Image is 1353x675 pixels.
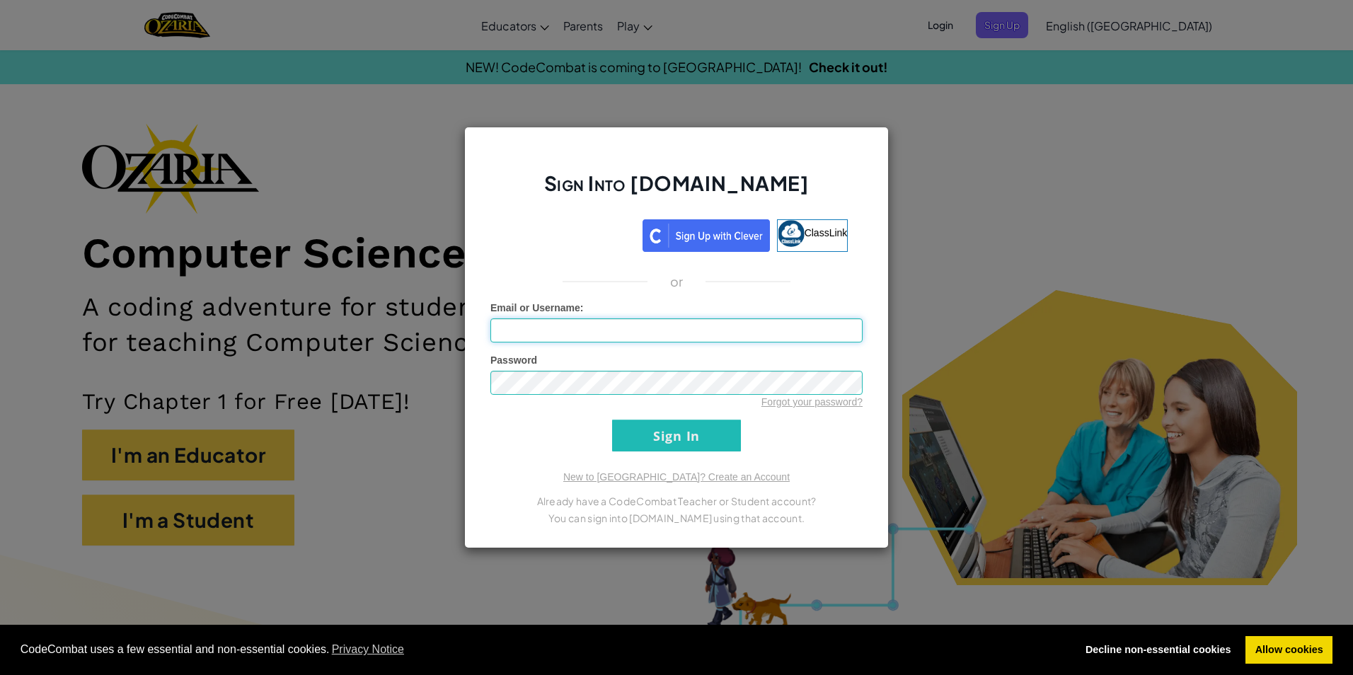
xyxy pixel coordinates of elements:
[498,218,643,249] iframe: Sign in with Google Button
[563,471,790,483] a: New to [GEOGRAPHIC_DATA]? Create an Account
[1245,636,1332,664] a: allow cookies
[490,302,580,313] span: Email or Username
[490,301,584,315] label: :
[21,639,1065,660] span: CodeCombat uses a few essential and non-essential cookies.
[490,509,863,526] p: You can sign into [DOMAIN_NAME] using that account.
[761,396,863,408] a: Forgot your password?
[643,219,770,252] img: clever_sso_button@2x.png
[490,170,863,211] h2: Sign Into [DOMAIN_NAME]
[670,273,684,290] p: or
[805,227,848,238] span: ClassLink
[778,220,805,247] img: classlink-logo-small.png
[490,354,537,366] span: Password
[490,492,863,509] p: Already have a CodeCombat Teacher or Student account?
[1076,636,1240,664] a: deny cookies
[612,420,741,451] input: Sign In
[330,639,407,660] a: learn more about cookies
